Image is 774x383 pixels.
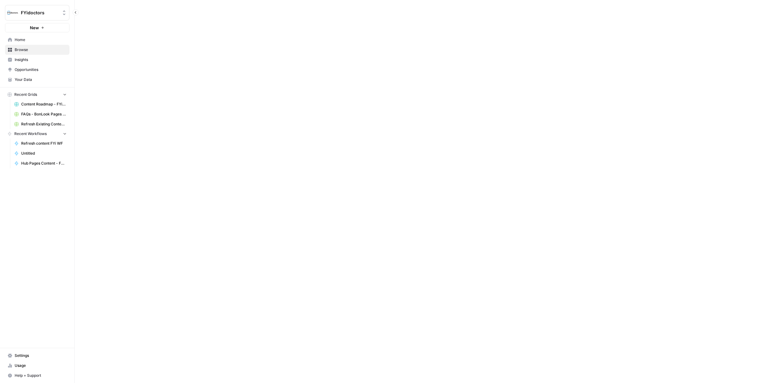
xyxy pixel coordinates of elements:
[15,373,67,378] span: Help + Support
[5,129,69,138] button: Recent Workflows
[5,361,69,371] a: Usage
[12,109,69,119] a: FAQs - BonLook Pages Grid
[7,7,18,18] img: FYidoctors Logo
[5,35,69,45] a: Home
[15,57,67,63] span: Insights
[5,55,69,65] a: Insights
[15,67,67,72] span: Opportunities
[14,131,47,137] span: Recent Workflows
[21,111,67,117] span: FAQs - BonLook Pages Grid
[21,101,67,107] span: Content Roadmap - FYidoctors
[5,45,69,55] a: Browse
[5,371,69,381] button: Help + Support
[14,92,37,97] span: Recent Grids
[15,353,67,358] span: Settings
[15,363,67,368] span: Usage
[30,25,39,31] span: New
[15,77,67,82] span: Your Data
[5,5,69,21] button: Workspace: FYidoctors
[12,158,69,168] a: Hub Pages Content - FYidoctors
[15,47,67,53] span: Browse
[12,119,69,129] a: Refresh Existing Content - FYidoctors
[21,10,59,16] span: FYidoctors
[21,141,67,146] span: Refresh content FYi WF
[15,37,67,43] span: Home
[12,99,69,109] a: Content Roadmap - FYidoctors
[21,151,67,156] span: Untitled
[5,23,69,32] button: New
[12,148,69,158] a: Untitled
[21,121,67,127] span: Refresh Existing Content - FYidoctors
[21,161,67,166] span: Hub Pages Content - FYidoctors
[5,75,69,85] a: Your Data
[12,138,69,148] a: Refresh content FYi WF
[5,351,69,361] a: Settings
[5,65,69,75] a: Opportunities
[5,90,69,99] button: Recent Grids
